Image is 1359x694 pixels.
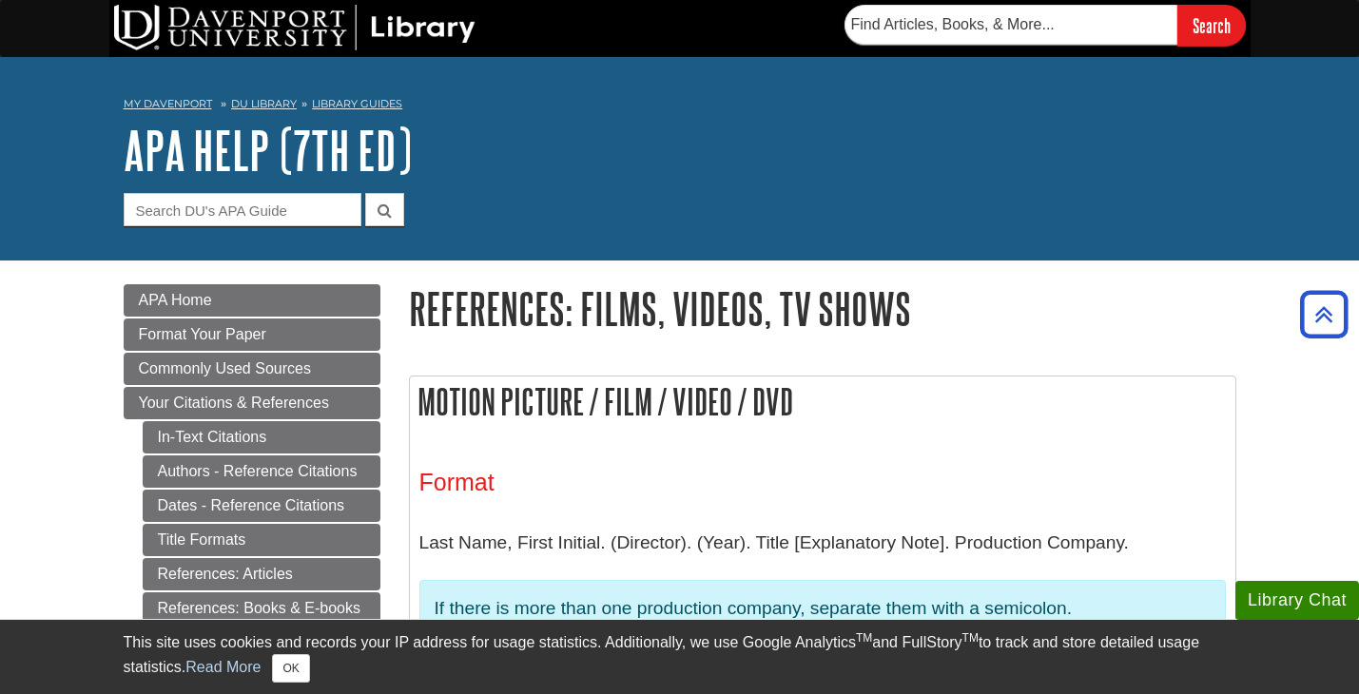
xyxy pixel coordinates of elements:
h1: References: Films, Videos, TV Shows [409,284,1236,333]
a: Dates - Reference Citations [143,490,380,522]
span: APA Home [139,292,212,308]
div: This site uses cookies and records your IP address for usage statistics. Additionally, we use Goo... [124,631,1236,683]
a: Title Formats [143,524,380,556]
a: My Davenport [124,96,212,112]
button: Library Chat [1235,581,1359,620]
span: Format Your Paper [139,326,266,342]
a: References: Books & E-books [143,592,380,625]
sup: TM [856,631,872,645]
h2: Motion Picture / Film / Video / DVD [410,376,1235,427]
input: Search [1177,5,1246,46]
a: Back to Top [1293,301,1354,327]
a: Read More [185,659,261,675]
p: If there is more than one production company, separate them with a semicolon. [435,595,1211,623]
p: Last Name, First Initial. (Director). (Year). Title [Explanatory Note]. Production Company. [419,515,1226,570]
a: References: Articles [143,558,380,590]
a: In-Text Citations [143,421,380,453]
span: Commonly Used Sources [139,360,311,376]
input: Find Articles, Books, & More... [845,5,1177,45]
a: Format Your Paper [124,318,380,351]
form: Searches DU Library's articles, books, and more [845,5,1246,46]
img: DU Library [114,5,476,50]
h3: Format [419,469,1226,496]
span: Your Citations & References [139,395,329,411]
a: Your Citations & References [124,387,380,419]
a: DU Library [231,97,297,110]
a: APA Help (7th Ed) [124,121,412,180]
a: Commonly Used Sources [124,353,380,385]
sup: TM [962,631,979,645]
a: APA Home [124,284,380,317]
nav: breadcrumb [124,91,1236,122]
a: Authors - Reference Citations [143,455,380,488]
input: Search DU's APA Guide [124,193,361,226]
a: Library Guides [312,97,402,110]
button: Close [272,654,309,683]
